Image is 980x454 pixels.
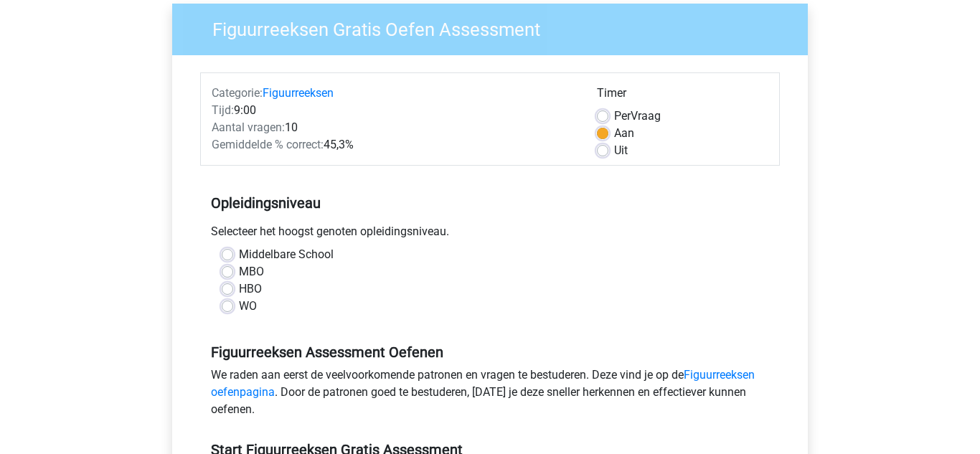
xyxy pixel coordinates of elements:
[211,189,769,217] h5: Opleidingsniveau
[614,142,628,159] label: Uit
[239,246,334,263] label: Middelbare School
[239,298,257,315] label: WO
[614,108,661,125] label: Vraag
[200,366,780,424] div: We raden aan eerst de veelvoorkomende patronen en vragen te bestuderen. Deze vind je op de . Door...
[201,102,586,119] div: 9:00
[195,13,797,41] h3: Figuurreeksen Gratis Oefen Assessment
[614,109,631,123] span: Per
[239,263,264,280] label: MBO
[212,103,234,117] span: Tijd:
[201,119,586,136] div: 10
[211,344,769,361] h5: Figuurreeksen Assessment Oefenen
[263,86,334,100] a: Figuurreeksen
[200,223,780,246] div: Selecteer het hoogst genoten opleidingsniveau.
[239,280,262,298] label: HBO
[597,85,768,108] div: Timer
[212,138,324,151] span: Gemiddelde % correct:
[212,86,263,100] span: Categorie:
[212,120,285,134] span: Aantal vragen:
[201,136,586,153] div: 45,3%
[614,125,634,142] label: Aan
